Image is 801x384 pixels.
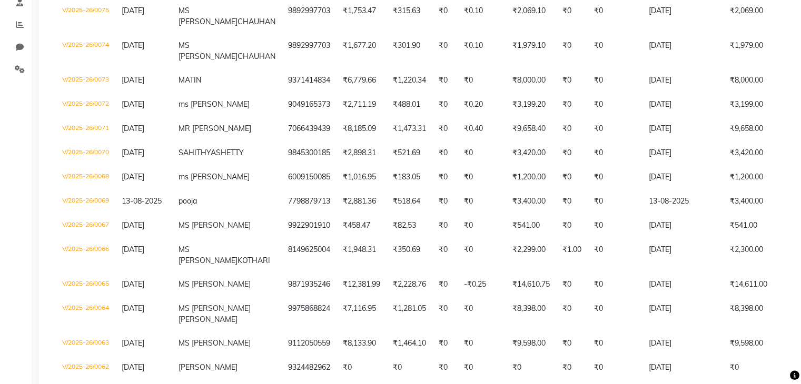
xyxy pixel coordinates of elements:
td: ₹458.47 [337,214,387,238]
td: V/2025-26/0069 [56,189,115,214]
td: [DATE] [642,272,724,297]
td: ₹0 [432,34,458,68]
span: MS [PERSON_NAME] [179,338,251,348]
td: ₹0 [432,214,458,238]
span: MS [PERSON_NAME] [179,6,238,26]
td: [DATE] [642,68,724,93]
td: 9049165373 [282,93,337,117]
td: 13-08-2025 [642,189,724,214]
td: ₹0 [337,356,387,380]
td: V/2025-26/0068 [56,165,115,189]
span: MATIN [179,75,201,85]
td: ₹0 [588,331,642,356]
td: ₹1,473.31 [387,117,432,141]
td: ₹2,299.00 [506,238,556,272]
td: V/2025-26/0066 [56,238,115,272]
td: ₹0 [432,141,458,165]
td: ₹0 [458,68,506,93]
span: KOTHARI [238,256,270,265]
td: ₹2,711.19 [337,93,387,117]
td: ₹2,881.36 [337,189,387,214]
span: MS [PERSON_NAME] [179,41,238,61]
span: [DATE] [122,362,144,372]
td: ₹0 [588,356,642,380]
td: ₹0 [556,356,588,380]
td: ₹2,898.31 [337,141,387,165]
td: ₹0 [556,117,588,141]
td: [DATE] [642,297,724,331]
td: ₹8,000.00 [506,68,556,93]
td: ₹0 [588,238,642,272]
span: 13-08-2025 [122,196,162,206]
td: ₹0 [432,272,458,297]
td: [DATE] [642,34,724,68]
td: ₹0.40 [458,117,506,141]
td: ₹350.69 [387,238,432,272]
td: ₹0 [432,297,458,331]
td: V/2025-26/0064 [56,297,115,331]
td: ₹0 [588,165,642,189]
td: ₹0 [432,331,458,356]
td: ₹521.69 [387,141,432,165]
td: V/2025-26/0072 [56,93,115,117]
td: ₹0 [458,214,506,238]
td: [DATE] [642,93,724,117]
td: ₹0 [556,297,588,331]
span: SAHITHYA [179,148,216,157]
span: ms [PERSON_NAME] [179,99,250,109]
td: 6009150085 [282,165,337,189]
td: ₹7,116.95 [337,297,387,331]
td: 9845300185 [282,141,337,165]
td: ₹0 [432,68,458,93]
td: 8149625004 [282,238,337,272]
td: ₹8,398.00 [506,297,556,331]
span: [DATE] [122,124,144,133]
span: [DATE] [122,304,144,313]
span: [DATE] [122,99,144,109]
td: V/2025-26/0074 [56,34,115,68]
td: ₹2,228.76 [387,272,432,297]
td: ₹0 [458,238,506,272]
span: [DATE] [122,220,144,230]
td: V/2025-26/0062 [56,356,115,380]
td: ₹0 [432,117,458,141]
td: ₹1,948.31 [337,238,387,272]
td: ₹0 [588,141,642,165]
td: [DATE] [642,356,724,380]
span: [DATE] [122,172,144,181]
td: [DATE] [642,214,724,238]
td: V/2025-26/0070 [56,141,115,165]
td: V/2025-26/0067 [56,214,115,238]
span: [DATE] [122,6,144,15]
td: ₹0 [556,68,588,93]
td: ₹0 [588,297,642,331]
td: ₹0 [588,117,642,141]
td: ₹301.90 [387,34,432,68]
td: ₹183.05 [387,165,432,189]
td: ₹0 [588,272,642,297]
span: ms [PERSON_NAME] [179,172,250,181]
td: ₹0 [556,272,588,297]
td: V/2025-26/0073 [56,68,115,93]
span: CHAUHAN [238,17,275,26]
span: [DATE] [122,41,144,50]
td: ₹12,381.99 [337,272,387,297]
span: [DATE] [122,245,144,254]
span: [PERSON_NAME] [179,362,238,372]
td: V/2025-26/0063 [56,331,115,356]
td: ₹0 [458,356,506,380]
td: ₹518.64 [387,189,432,214]
td: ₹0 [432,93,458,117]
td: ₹0 [506,356,556,380]
span: MS [PERSON_NAME] [179,220,251,230]
td: 7798879713 [282,189,337,214]
span: [PERSON_NAME] [179,315,238,324]
td: ₹488.01 [387,93,432,117]
td: ₹0 [556,93,588,117]
td: ₹0 [588,93,642,117]
td: 9975868824 [282,297,337,331]
td: ₹0 [458,331,506,356]
td: 9922901910 [282,214,337,238]
td: ₹1.00 [556,238,588,272]
span: CHAUHAN [238,52,275,61]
